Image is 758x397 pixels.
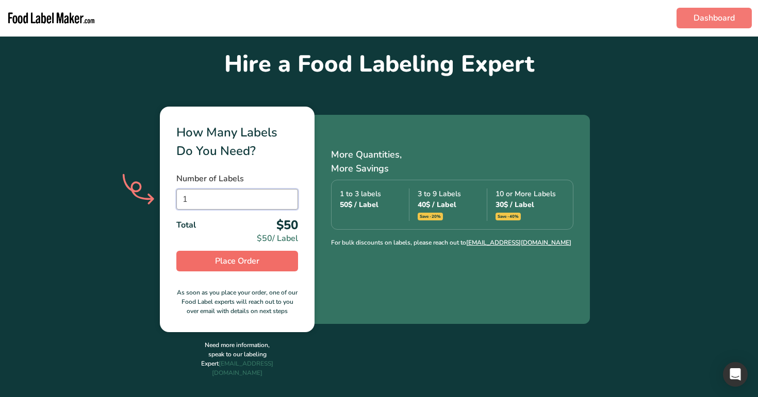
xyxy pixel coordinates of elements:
p: For bulk discounts on labels, please reach out to [331,238,573,247]
p: As soon as you place your order, one of our Food Label experts will reach out to you over email w... [176,288,298,316]
span: Total [176,219,196,231]
a: [EMAIL_ADDRESS][DOMAIN_NAME] [466,238,571,247]
span: Save -20% [418,213,443,220]
span: Number of Labels [176,173,244,184]
span: $50 [257,232,272,245]
div: How Many Labels Do You Need? [176,123,298,160]
div: 30$ / Label [496,199,565,210]
button: Place Order [176,251,298,271]
p: More Quantities, More Savings [331,148,573,176]
div: / Label [176,232,298,245]
div: 40$ / Label [418,199,487,210]
span: Save -40% [496,213,521,220]
div: 1 to 3 labels [340,188,409,221]
div: 50$ / Label [340,199,409,210]
input: Add number of labels here [176,189,298,210]
a: [EMAIL_ADDRESS][DOMAIN_NAME] [212,359,273,377]
div: Need more information, speak to our labeling Expert [160,324,315,394]
div: Open Intercom Messenger [723,362,748,387]
img: Food Label Maker [6,4,96,32]
a: Dashboard [677,8,752,28]
div: 3 to 9 Labels [418,188,487,221]
div: 10 or More Labels [496,188,565,221]
span: $50 [276,216,298,234]
span: Place Order [215,255,259,267]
